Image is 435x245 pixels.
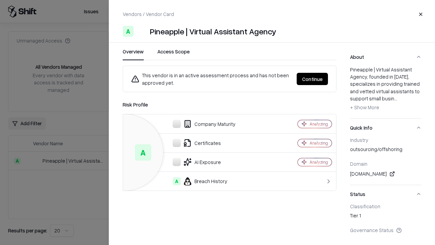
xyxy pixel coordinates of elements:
div: [DOMAIN_NAME] [350,170,421,178]
div: Classification [350,203,421,209]
div: Domain [350,161,421,167]
div: About [350,66,421,118]
div: Pineapple | Virtual Assistant Agency [150,26,276,37]
div: Analyzing [310,140,328,146]
p: Vendors / Vendor Card [123,11,174,18]
span: + Show More [350,104,379,110]
button: Overview [123,48,144,60]
div: A [135,144,151,161]
div: This vendor is in an active assessment process and has not been approved yet. [131,71,291,86]
span: ... [394,95,397,101]
img: Pineapple | Virtual Assistant Agency [136,26,147,37]
div: Breach History [128,177,274,185]
div: Industry [350,137,421,143]
div: Company Maturity [128,120,274,128]
button: Continue [297,73,328,85]
div: Analyzing [310,159,328,165]
button: Access Scope [157,48,190,60]
div: AI Exposure [128,158,274,166]
div: Pineapple | Virtual Assistant Agency, founded in [DATE], specializes in providing trained and vet... [350,66,421,113]
button: Status [350,185,421,203]
div: outsourcing/offshoring [350,146,421,155]
div: Certificates [128,139,274,147]
button: + Show More [350,102,379,113]
div: Tier 1 [350,212,421,222]
button: About [350,48,421,66]
div: A [173,177,181,185]
div: Governance Status [350,227,421,233]
div: A [123,26,134,37]
div: Analyzing [310,121,328,127]
div: Risk Profile [123,100,336,109]
div: Quick Info [350,137,421,185]
button: Quick Info [350,119,421,137]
